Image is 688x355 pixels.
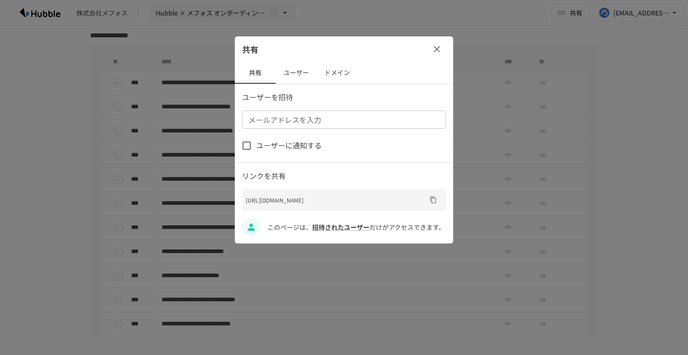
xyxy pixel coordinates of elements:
button: 共有 [235,62,276,84]
p: ユーザーを招待 [242,91,446,103]
p: [URL][DOMAIN_NAME] [246,196,426,204]
button: ユーザー [276,62,317,84]
span: ユーザーに通知する [256,140,322,152]
button: ドメイン [317,62,358,84]
p: リンクを共有 [242,170,446,182]
div: 共有 [235,36,453,62]
button: URLをコピー [426,193,440,207]
a: 招待されたユーザー [312,223,369,232]
p: このページは、 だけがアクセスできます。 [268,222,446,232]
